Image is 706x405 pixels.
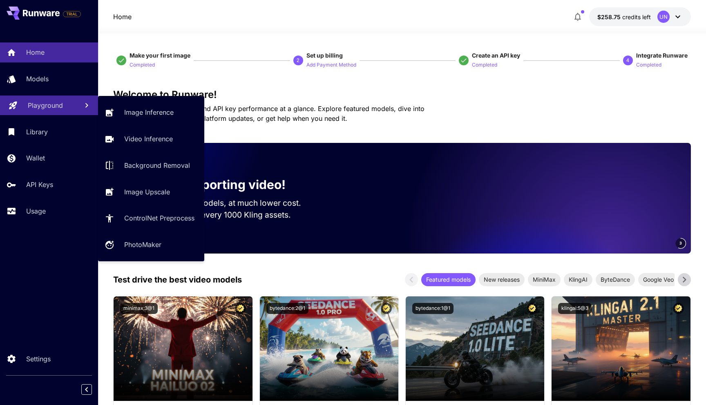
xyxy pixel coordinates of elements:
button: Collapse sidebar [81,384,92,395]
img: alt [260,296,398,401]
p: Save up to $500 for every 1000 Kling assets. [126,209,317,221]
button: Certified Model – Vetted for best performance and includes a commercial license. [527,303,538,314]
p: Usage [26,206,46,216]
span: credits left [622,13,651,20]
p: Image Upscale [124,187,170,197]
img: alt [406,296,544,401]
p: Add Payment Method [306,61,356,69]
span: Integrate Runware [636,52,688,59]
div: UN [657,11,670,23]
span: New releases [479,275,525,284]
p: ControlNet Preprocess [124,213,194,223]
p: Wallet [26,153,45,163]
p: Home [26,47,45,57]
p: 2 [297,57,299,64]
button: Certified Model – Vetted for best performance and includes a commercial license. [235,303,246,314]
span: Make your first image [130,52,190,59]
span: ByteDance [596,275,635,284]
p: Settings [26,354,51,364]
p: Completed [472,61,497,69]
span: Add your payment card to enable full platform functionality. [63,9,81,19]
p: Completed [130,61,155,69]
span: Create an API key [472,52,520,59]
a: Image Inference [98,102,204,122]
button: bytedance:2@1 [266,303,308,314]
p: Playground [28,100,63,110]
button: $258.74529 [589,7,691,26]
p: 4 [626,57,629,64]
span: $258.75 [597,13,622,20]
a: PhotoMaker [98,235,204,255]
p: Library [26,127,48,137]
div: Collapse sidebar [87,382,98,397]
img: alt [114,296,252,401]
span: KlingAI [564,275,592,284]
p: Home [113,12,132,22]
span: TRIAL [63,11,80,17]
button: Certified Model – Vetted for best performance and includes a commercial license. [381,303,392,314]
span: Set up billing [306,52,343,59]
a: Image Upscale [98,182,204,202]
p: API Keys [26,180,53,189]
p: Video Inference [124,134,173,144]
a: Background Removal [98,156,204,176]
span: 3 [679,240,682,246]
button: bytedance:1@1 [412,303,454,314]
button: minimax:3@1 [120,303,158,314]
nav: breadcrumb [113,12,132,22]
p: Run the best video models, at much lower cost. [126,197,317,209]
span: MiniMax [528,275,561,284]
div: $258.74529 [597,13,651,21]
p: Background Removal [124,160,190,170]
p: PhotoMaker [124,240,161,249]
span: Google Veo [638,275,679,284]
button: Certified Model – Vetted for best performance and includes a commercial license. [673,303,684,314]
a: ControlNet Preprocess [98,208,204,228]
p: Models [26,74,49,84]
span: Featured models [421,275,476,284]
img: alt [552,296,690,401]
a: Video Inference [98,129,204,149]
button: klingai:5@3 [558,303,592,314]
h3: Welcome to Runware! [113,89,691,100]
p: Test drive the best video models [113,274,242,286]
p: Now supporting video! [149,176,286,194]
p: Image Inference [124,107,174,117]
p: Completed [636,61,661,69]
span: Check out your usage stats and API key performance at a glance. Explore featured models, dive int... [113,105,424,122]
